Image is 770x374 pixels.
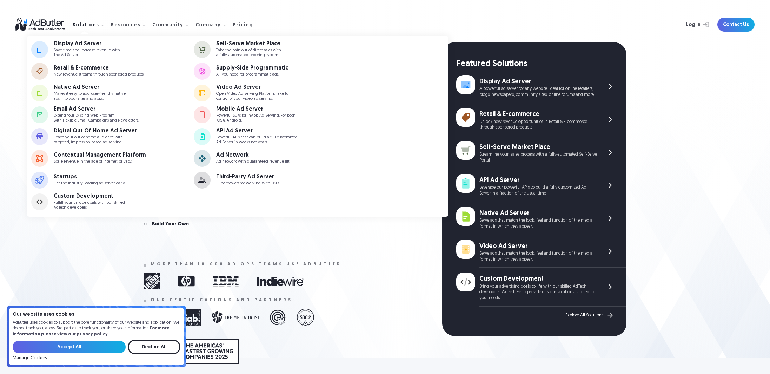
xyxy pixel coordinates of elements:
div: Community [152,23,184,28]
p: Ad network with guaranteed revenue lift. [216,159,290,164]
p: Take the pain out of direct sales with a fully-automated ordering system. [216,48,281,57]
a: Contact Us [717,18,755,32]
div: Explore All Solutions [565,313,603,318]
p: Reach your out of home audience with targeted, impression based ad-serving. [54,135,137,144]
div: Pricing [233,23,253,28]
div: Leverage our powerful APIs to build a fully customized Ad Server in a fraction of the usual time [479,185,597,197]
p: All you need for programmatic ads. [216,72,288,77]
div: Serve ads that match the look, feel and function of the media format in which they appear. [479,251,597,263]
a: Display Ad Server Save time and increase revenue withThe Ad Server. [31,39,193,60]
div: Resources [111,23,140,28]
div: Mobile Ad Server [216,106,296,112]
p: Get the industry-leading ad server early. [54,181,125,186]
div: Email Ad Server [54,106,139,112]
div: Custom Development [479,275,597,283]
a: Custom Development Fulfill your unique goals with our skilledAdTech developers. [31,191,193,212]
p: New revenue streams through sponsored products. [54,72,144,77]
div: Ad Network [216,152,290,158]
div: or [144,222,148,227]
p: Powerful SDKs for InApp Ad Serving. For both iOS & Android. [216,113,296,123]
div: Third-Party Ad Server [216,174,280,180]
a: Retail & E-commerce New revenue streams through sponsored products. [31,61,193,82]
p: Scale revenue in the age of internet privacy. [54,159,146,164]
div: Supply-Side Programmatic [216,65,288,71]
div: Company [195,23,221,28]
a: Display Ad Server A powerful ad server for any website. Ideal for online retailers, blogs, newspa... [456,70,626,103]
div: Self-Serve Market Place [216,41,281,47]
input: Accept All [13,341,126,353]
a: Native Ad Server Serve ads that match the look, feel and function of the media format in which th... [456,202,626,235]
a: Startups Get the industry-leading ad server early. [31,170,193,191]
p: Powerful APIs that can build a full customized Ad Server in weeks not years. [216,135,298,144]
div: Serve ads that match the look, feel and function of the media format in which they appear. [479,218,597,230]
p: Save time and increase revenue with The Ad Server. [54,48,120,57]
div: Unlock new revenue opportunities in Retail & E-commerce through sponsored products. [479,119,597,131]
a: API Ad Server Powerful APIs that can build a full customizedAd Server in weeks not years. [194,126,356,147]
div: Bring your advertising goals to life with our skilled AdTech developers. We're here to provide cu... [479,284,597,301]
a: Manage Cookies [13,356,47,361]
p: Makes it easy to add user-friendly native ads into your sites and apps. [54,92,126,101]
div: Digital Out Of Home Ad Server [54,128,137,134]
div: Solutions [73,23,99,28]
a: Log In [668,18,713,32]
p: Fulfill your unique goals with our skilled AdTech developers. [54,201,125,210]
div: API Ad Server [479,176,597,185]
div: More than 10,000 ad ops teams use adbutler [151,262,342,267]
a: Custom Development Bring your advertising goals to life with our skilled AdTech developers. We're... [456,268,626,307]
div: Featured Solutions [456,58,626,70]
a: Video Ad Server Serve ads that match the look, feel and function of the media format in which the... [456,235,626,268]
div: A powerful ad server for any website. Ideal for online retailers, blogs, newspapers, community si... [479,86,597,98]
a: Self-Serve Market Place Take the pain out of direct sales witha fully-automated ordering system. [194,39,356,60]
input: Decline All [128,340,180,354]
a: Digital Out Of Home Ad Server Reach your out of home audience withtargeted, impression based ad-s... [31,126,193,147]
div: Self-Serve Market Place [479,143,597,152]
a: Contextual Management Platform Scale revenue in the age of internet privacy. [31,148,193,169]
div: Startups [54,174,125,180]
a: Third-Party Ad Server Superpowers for working With DSPs. [194,170,356,191]
div: Video Ad Server [216,85,291,90]
div: Retail & E-commerce [54,65,144,71]
p: Extend Your Existing Web Program with Flexible Email Campaigns and Newsletters. [54,113,139,123]
p: Superpowers for working With DSPs. [216,181,280,186]
div: Custom Development [54,193,125,199]
a: Pricing [233,21,259,28]
h4: Our website uses cookies [13,312,180,317]
div: Contextual Management Platform [54,152,146,158]
div: Display Ad Server [479,77,597,86]
a: Self-Serve Market Place Streamline your sales process with a fully-automated Self-Serve Portal [456,136,626,169]
div: API Ad Server [216,128,298,134]
a: Ad Network Ad network with guaranteed revenue lift. [194,148,356,169]
a: Email Ad Server Extend Your Existing Web Programwith Flexible Email Campaigns and Newsletters. [31,104,193,125]
a: Video Ad Server Open Video Ad Serving Platform. Take fullcontrol of your video ad serving. [194,83,356,104]
a: Native Ad Server Makes it easy to add user-friendly nativeads into your sites and apps. [31,83,193,104]
p: AdButler uses cookies to support the core functionality of our website and application. We do not... [13,320,180,337]
a: Mobile Ad Server Powerful SDKs for InApp Ad Serving. For bothiOS & Android. [194,104,356,125]
a: Explore All Solutions [565,311,615,320]
a: Supply-Side Programmatic All you need for programmatic ads. [194,61,356,82]
div: Native Ad Server [54,85,126,90]
a: API Ad Server Leverage our powerful APIs to build a fully customized Ad Server in a fraction of t... [456,169,626,202]
p: Open Video Ad Serving Platform. Take full control of your video ad serving. [216,92,291,101]
div: Native Ad Server [479,209,597,218]
div: Display Ad Server [54,41,120,47]
div: Retail & E-commerce [479,110,597,119]
div: Video Ad Server [479,242,597,251]
div: Our certifications and partners [151,298,293,303]
div: Streamline your sales process with a fully-automated Self-Serve Portal [479,152,597,164]
a: Build Your Own [152,222,189,227]
a: Retail & E-commerce Unlock new revenue opportunities in Retail & E-commerce through sponsored pro... [456,103,626,136]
